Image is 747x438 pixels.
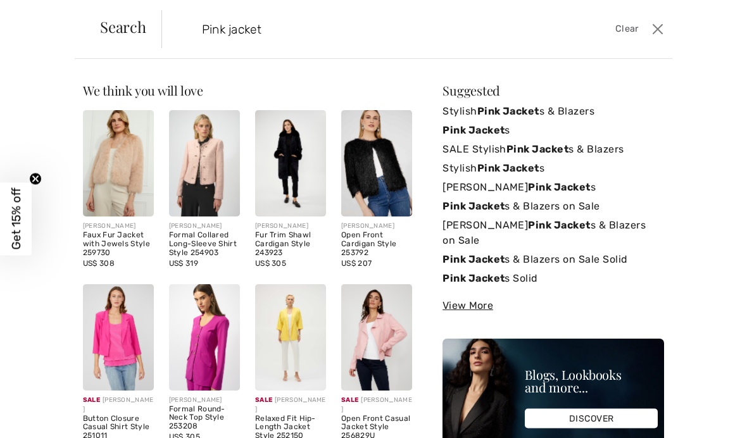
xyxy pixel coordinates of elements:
span: US$ 305 [255,259,286,268]
input: TYPE TO SEARCH [192,10,535,48]
button: Close teaser [29,173,42,185]
strong: Pink Jacket [477,105,539,117]
span: Sale [341,396,358,404]
strong: Pink Jacket [506,143,568,155]
img: Open Front Casual Jacket Style 256829U. Dusty pink [341,284,412,391]
strong: Pink Jacket [477,162,539,174]
a: Pink Jackets & Blazers on Sale Solid [443,250,664,269]
span: Get 15% off [9,188,23,250]
a: [PERSON_NAME]Pink Jackets [443,178,664,197]
div: Fur Trim Shawl Cardigan Style 243923 [255,231,326,257]
a: Pink Jackets [443,121,664,140]
a: Pink Jackets & Blazers on Sale [443,197,664,216]
img: Fur Trim Shawl Cardigan Style 243923. Rose [255,110,326,216]
img: Formal Collared Long-Sleeve Shirt Style 254903. Rose [169,110,240,216]
a: Pink Jackets Solid [443,269,664,288]
div: DISCOVER [525,409,658,429]
strong: Pink Jacket [528,181,590,193]
img: Faux Fur Jacket with Jewels Style 259730. Blush [83,110,154,216]
img: Relaxed Fit Hip-Length Jacket Style 252150. Geranium [255,284,326,391]
div: [PERSON_NAME] [169,396,240,405]
div: [PERSON_NAME] [255,396,326,415]
img: Formal Round-Neck Top Style 253208. Cosmos [169,284,240,391]
strong: Pink Jacket [528,219,590,231]
div: Formal Collared Long-Sleeve Shirt Style 254903 [169,231,240,257]
div: Formal Round-Neck Top Style 253208 [169,405,240,431]
a: StylishPink Jackets & Blazers [443,102,664,121]
a: SALE StylishPink Jackets & Blazers [443,140,664,159]
div: Open Front Cardigan Style 253792 [341,231,412,257]
strong: Pink Jacket [443,200,505,212]
div: [PERSON_NAME] [83,396,154,415]
a: [PERSON_NAME]Pink Jackets & Blazers on Sale [443,216,664,250]
div: [PERSON_NAME] [169,222,240,231]
div: View More [443,298,664,313]
div: [PERSON_NAME] [83,222,154,231]
img: Button Closure Casual Shirt Style 251011. Bright pink [83,284,154,391]
span: We think you will love [83,82,203,99]
div: [PERSON_NAME] [341,222,412,231]
span: US$ 308 [83,259,115,268]
span: Sale [255,396,272,404]
a: StylishPink Jackets [443,159,664,178]
img: Open Front Cardigan Style 253792. Blush [341,110,412,216]
span: Clear [615,22,639,36]
div: [PERSON_NAME] [255,222,326,231]
div: Faux Fur Jacket with Jewels Style 259730 [83,231,154,257]
div: Suggested [443,84,664,97]
strong: Pink Jacket [443,272,505,284]
strong: Pink Jacket [443,124,505,136]
div: [PERSON_NAME] [341,396,412,415]
div: Blogs, Lookbooks and more... [525,368,658,394]
span: Search [100,19,146,34]
span: US$ 207 [341,259,372,268]
span: Sale [83,396,100,404]
span: US$ 319 [169,259,198,268]
button: Close [649,19,667,39]
strong: Pink Jacket [443,253,505,265]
